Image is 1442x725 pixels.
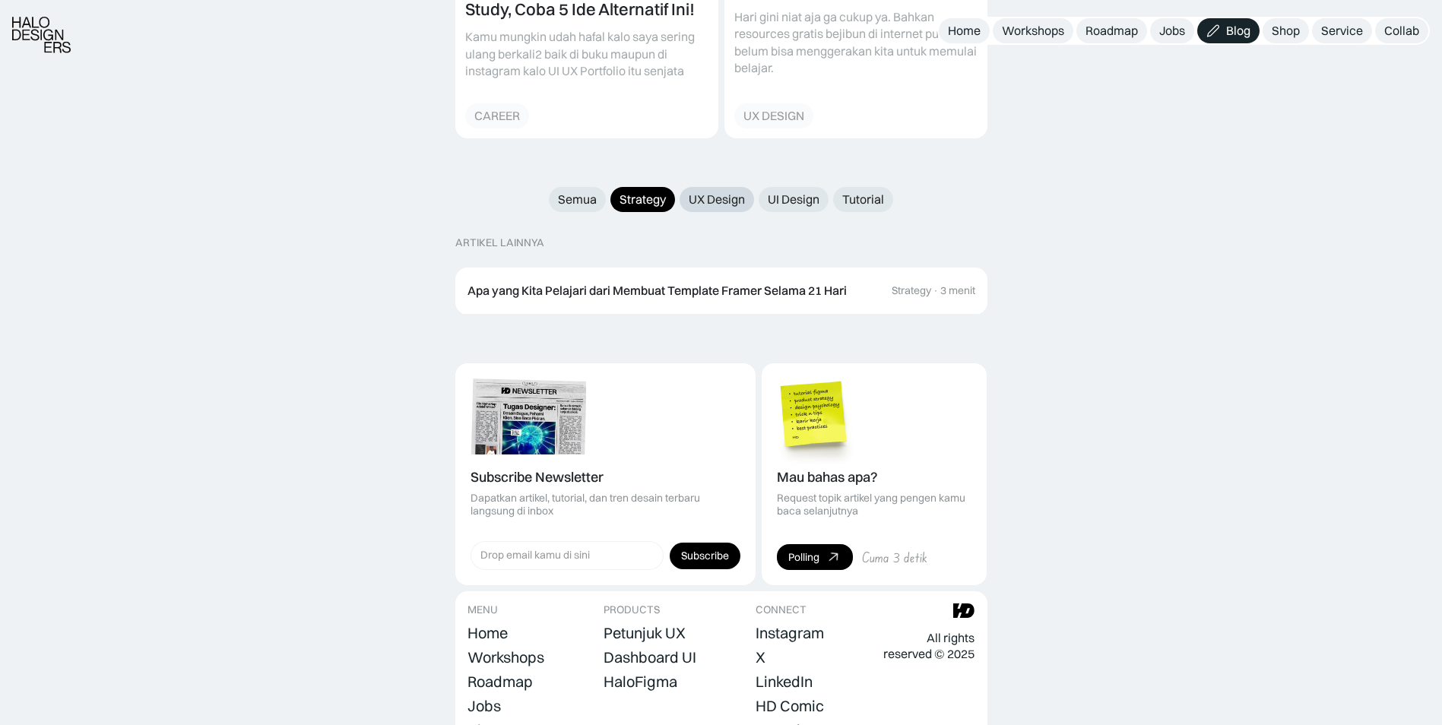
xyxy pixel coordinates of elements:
[777,470,878,486] div: Mau bahas apa?
[756,648,765,666] div: X
[756,603,807,616] div: CONNECT
[1226,23,1250,39] div: Blog
[467,603,498,616] div: MENU
[1150,18,1194,43] a: Jobs
[455,236,544,249] div: ARTIKEL LAINNYA
[756,624,824,642] div: Instagram
[777,491,972,517] div: Request topik artikel yang pengen kamu baca selanjutnya
[604,648,696,666] div: Dashboard UI
[756,695,824,717] a: HD Comic
[1076,18,1147,43] a: Roadmap
[467,673,533,691] div: Roadmap
[939,18,990,43] a: Home
[1272,23,1300,39] div: Shop
[467,671,533,692] a: Roadmap
[689,192,745,207] div: UX Design
[1159,23,1185,39] div: Jobs
[471,541,664,570] input: Drop email kamu di sini
[940,284,975,297] div: 3 menit
[756,622,824,644] a: Instagram
[471,541,740,570] form: Form Subscription
[604,624,686,642] div: Petunjuk UX
[1197,18,1260,43] a: Blog
[1384,23,1419,39] div: Collab
[604,622,686,644] a: Petunjuk UX
[756,647,765,668] a: X
[756,671,813,692] a: LinkedIn
[1002,23,1064,39] div: Workshops
[768,192,819,207] div: UI Design
[1321,23,1363,39] div: Service
[892,284,931,297] div: Strategy
[933,284,939,297] div: ·
[604,603,660,616] div: PRODUCTS
[1085,23,1138,39] div: Roadmap
[842,192,884,207] div: Tutorial
[467,647,544,668] a: Workshops
[467,695,501,717] a: Jobs
[1263,18,1309,43] a: Shop
[756,673,813,691] div: LinkedIn
[620,192,666,207] div: Strategy
[777,544,853,570] a: Polling
[558,192,597,207] div: Semua
[883,630,975,662] div: All rights reserved © 2025
[670,543,740,569] input: Subscribe
[455,268,987,315] a: Apa yang Kita Pelajari dari Membuat Template Framer Selama 21 HariStrategy·3 menit
[993,18,1073,43] a: Workshops
[948,23,981,39] div: Home
[604,671,677,692] a: HaloFigma
[467,624,508,642] div: Home
[467,697,501,715] div: Jobs
[467,622,508,644] a: Home
[862,549,927,565] div: Cuma 3 detik
[604,673,677,691] div: HaloFigma
[788,551,819,564] div: Polling
[1375,18,1428,43] a: Collab
[471,491,740,517] div: Dapatkan artikel, tutorial, dan tren desain terbaru langsung di inbox
[604,647,696,668] a: Dashboard UI
[471,470,604,486] div: Subscribe Newsletter
[467,648,544,666] div: Workshops
[756,697,824,715] div: HD Comic
[467,283,847,299] div: Apa yang Kita Pelajari dari Membuat Template Framer Selama 21 Hari
[1312,18,1372,43] a: Service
